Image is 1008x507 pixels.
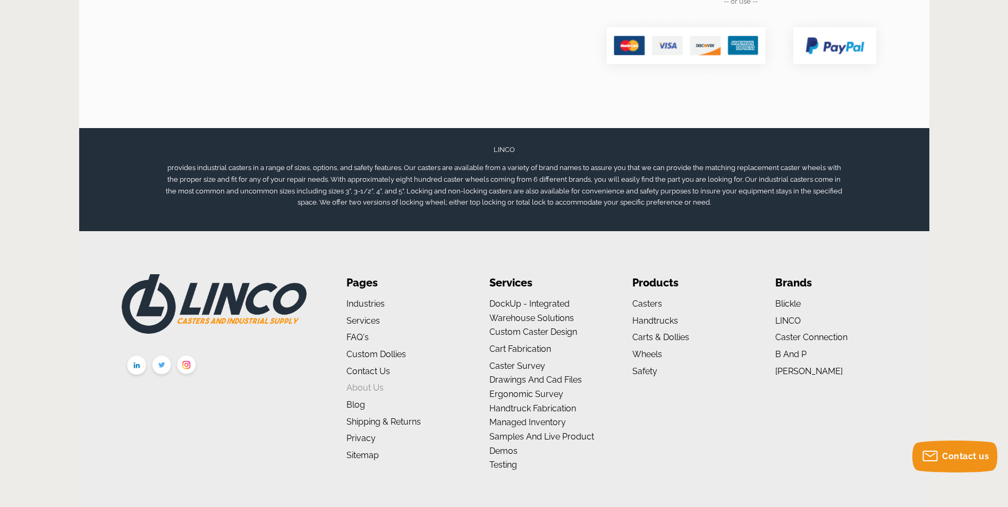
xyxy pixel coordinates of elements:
a: Casters [632,299,662,309]
span: Contact us [942,451,989,461]
img: LINCO CASTERS & INDUSTRIAL SUPPLY [122,274,307,334]
p: provides industrial casters in a range of sizes, options, and safety features. Our casters are av... [164,162,844,208]
a: Handtruck Fabrication [489,403,576,413]
li: Pages [346,274,458,292]
a: Sitemap [346,450,379,460]
button: Contact us [912,441,997,472]
a: Wheels [632,349,662,359]
a: Handtrucks [632,316,678,326]
li: Brands [775,274,886,292]
img: twitter.png [149,353,174,379]
a: Ergonomic Survey [489,389,563,399]
img: group-2120.png [780,14,890,80]
a: Services [346,316,380,326]
a: About us [346,383,384,393]
a: Custom Caster Design [489,327,577,337]
a: Contact Us [346,366,390,376]
a: Managed Inventory [489,417,566,427]
a: Carts & Dollies [632,332,689,342]
a: Custom Dollies [346,349,406,359]
a: LINCO [775,316,801,326]
a: Safety [632,366,657,376]
img: instagram.png [174,353,199,379]
a: FAQ's [346,332,369,342]
a: B and P [775,349,807,359]
a: Cart Fabrication [489,344,551,354]
a: Samples and Live Product Demos [489,432,594,456]
a: Blickle [775,299,801,309]
a: Drawings and Cad Files [489,375,582,385]
a: Industries [346,299,385,309]
a: Caster Survey [489,361,545,371]
a: Testing [489,460,517,470]
a: Blog [346,400,365,410]
li: Products [632,274,743,292]
img: group-2119.png [592,14,780,80]
a: [PERSON_NAME] [775,366,843,376]
li: Services [489,274,600,292]
img: linkedin.png [124,353,149,380]
a: Shipping & Returns [346,417,421,427]
a: Privacy [346,433,376,443]
a: DockUp - Integrated Warehouse Solutions [489,299,574,323]
a: Caster Connection [775,332,848,342]
span: LINCO [494,146,515,154]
